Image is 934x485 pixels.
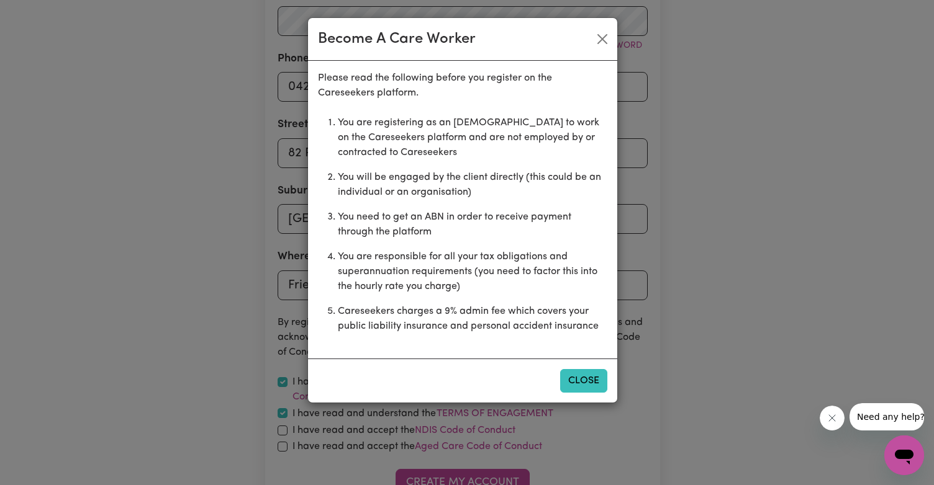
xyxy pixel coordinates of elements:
li: You need to get an ABN in order to receive payment through the platform [338,205,607,244]
li: You are responsible for all your tax obligations and superannuation requirements (you need to fac... [338,244,607,299]
span: Need any help? [7,9,75,19]
iframe: Message from company [850,403,924,430]
iframe: Button to launch messaging window [884,435,924,475]
div: Become A Care Worker [318,28,476,50]
p: Please read the following before you register on the Careseekers platform. [318,71,607,100]
li: You are registering as an [DEMOGRAPHIC_DATA] to work on the Careseekers platform and are not empl... [338,110,607,165]
button: Close [560,369,607,393]
iframe: Close message [820,406,845,430]
li: You will be engaged by the client directly (this could be an individual or an organisation) [338,165,607,205]
li: Careseekers charges a 9% admin fee which covers your public liability insurance and personal acci... [338,299,607,339]
button: Close [592,29,612,49]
